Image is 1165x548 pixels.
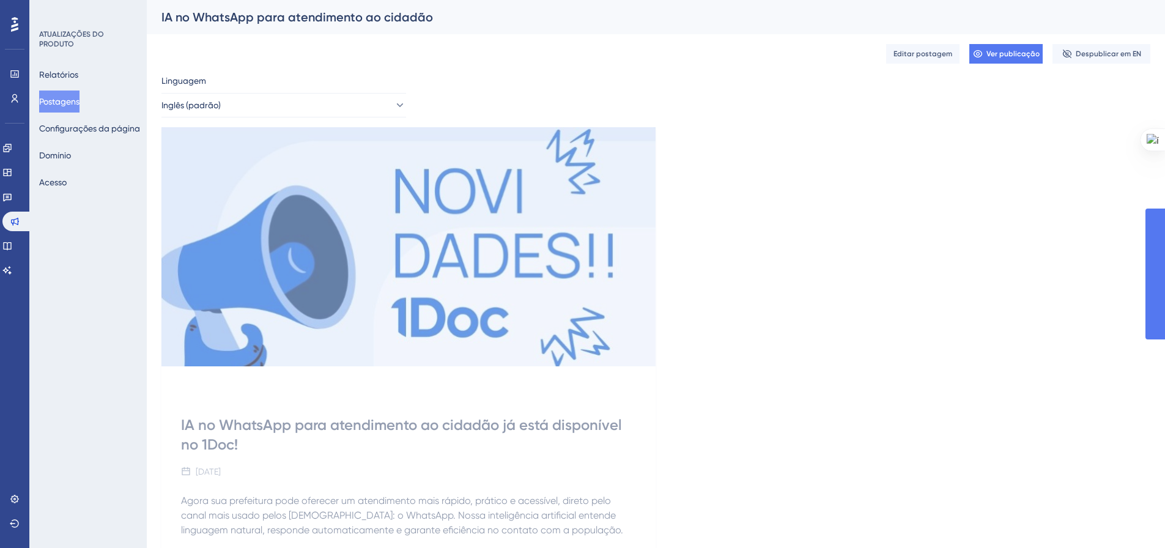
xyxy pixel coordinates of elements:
button: Relatórios [39,64,78,86]
button: Postagens [39,91,80,113]
span: Agora sua prefeitura pode oferecer um atendimento mais rápido, prático e acessível, direto pelo c... [181,495,623,536]
font: IA no WhatsApp para atendimento ao cidadão [161,10,433,24]
button: Acesso [39,171,67,193]
font: Configurações da página [39,124,140,133]
font: Editar postagem [893,50,952,58]
iframe: Iniciador do Assistente de IA do UserGuiding [1114,500,1150,536]
button: Inglês (padrão) [161,93,406,117]
button: Configurações da página [39,117,140,139]
font: Linguagem [161,76,206,86]
font: Relatórios [39,70,78,80]
img: file-1756129514109.jpg [161,127,656,366]
font: Ver publicação [986,50,1040,58]
font: IA no WhatsApp para atendimento ao cidadão já está disponível no 1Doc! [181,416,622,453]
font: Acesso [39,177,67,187]
font: [DATE] [196,467,221,476]
button: Ver publicação [969,44,1043,64]
button: Editar postagem [886,44,960,64]
button: Domínio [39,144,71,166]
font: Inglês (padrão) [161,100,221,110]
font: ATUALIZAÇÕES DO PRODUTO [39,30,104,48]
font: Domínio [39,150,71,160]
font: Despublicar em EN [1076,50,1141,58]
button: Despublicar em EN [1052,44,1150,64]
font: Postagens [39,97,80,106]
